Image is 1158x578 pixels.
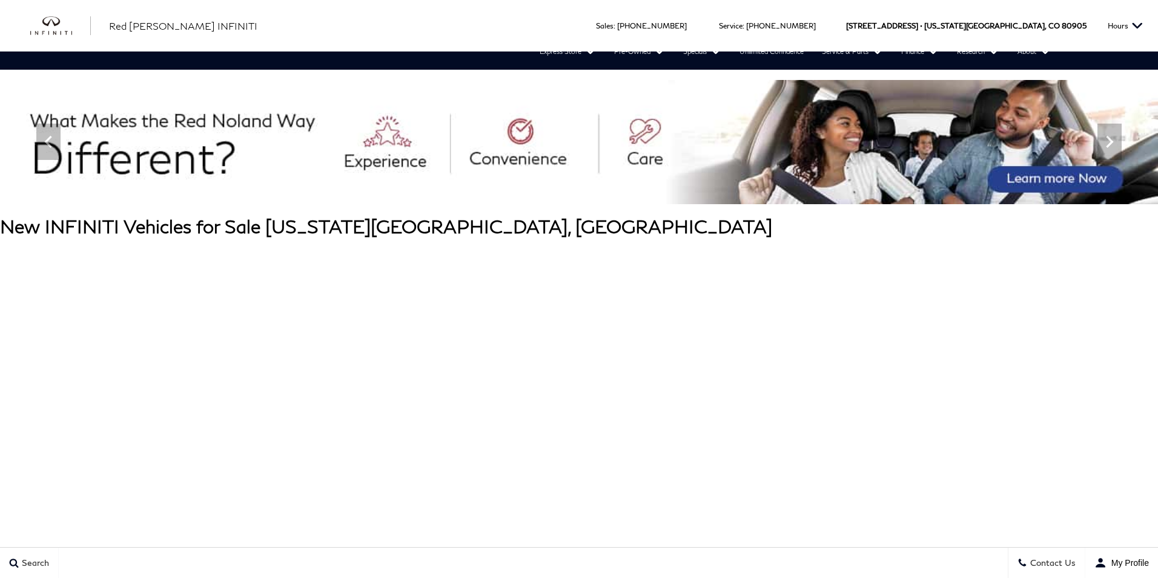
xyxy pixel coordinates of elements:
[109,19,257,33] a: Red [PERSON_NAME] INFINITI
[109,20,257,32] span: Red [PERSON_NAME] INFINITI
[30,16,91,36] img: INFINITI
[1027,558,1076,568] span: Contact Us
[531,42,605,61] a: Express Store
[730,42,813,61] a: Unlimited Confidence
[596,21,614,30] span: Sales
[743,21,744,30] span: :
[948,42,1008,61] a: Research
[1107,558,1149,568] span: My Profile
[111,42,1060,79] nav: Main Navigation
[1085,548,1158,578] button: user-profile-menu
[746,21,816,30] a: [PHONE_NUMBER]
[19,558,49,568] span: Search
[846,21,1087,30] a: [STREET_ADDRESS] • [US_STATE][GEOGRAPHIC_DATA], CO 80905
[674,42,730,61] a: Specials
[605,42,674,61] a: Pre-Owned
[30,16,91,36] a: infiniti
[719,21,743,30] span: Service
[617,21,687,30] a: [PHONE_NUMBER]
[614,21,615,30] span: :
[892,42,948,61] a: Finance
[1008,42,1060,61] a: About
[813,42,892,61] a: Service & Parts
